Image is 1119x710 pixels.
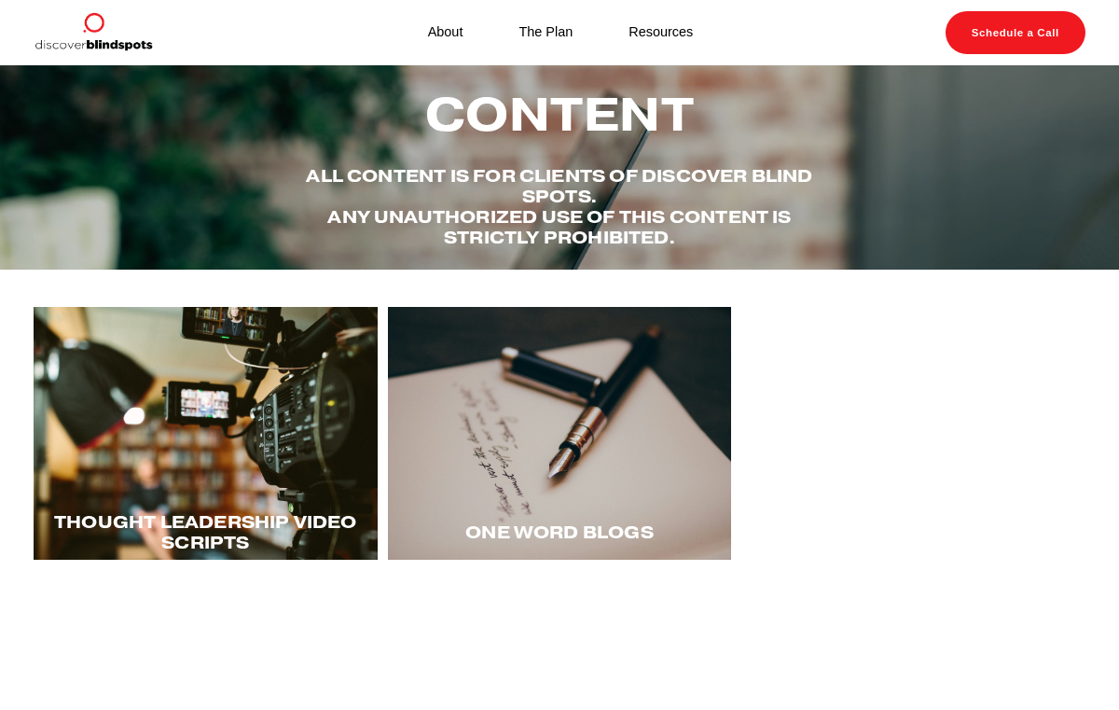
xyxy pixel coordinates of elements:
a: Schedule a Call [946,11,1085,54]
h4: All content is for Clients of Discover Blind spots. Any unauthorized use of this content is stric... [299,165,821,248]
img: Discover Blind Spots [34,11,153,54]
h2: Content [299,90,821,140]
span: One word blogs [465,521,654,543]
span: Voice Overs [845,521,982,543]
a: Resources [629,21,693,45]
span: Thought LEadership Video Scripts [54,510,361,553]
a: The Plan [518,21,573,45]
a: About [428,21,463,45]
